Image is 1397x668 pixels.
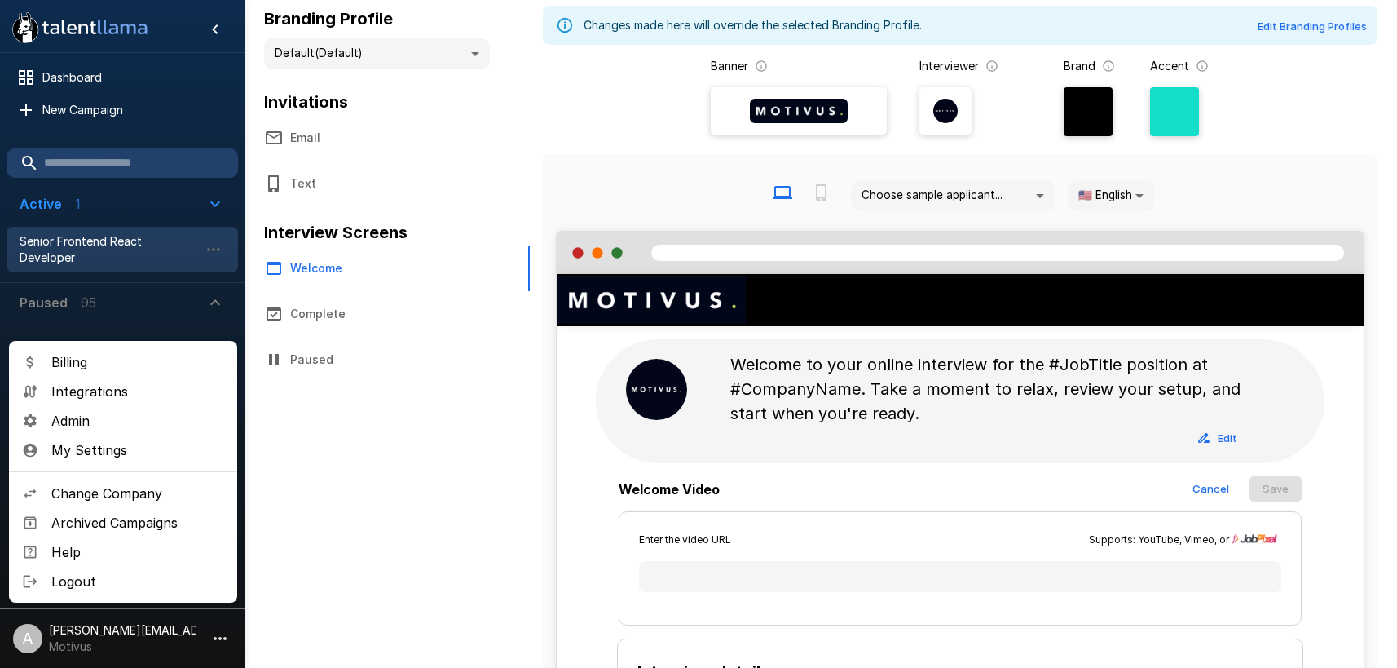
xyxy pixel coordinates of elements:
span: Logout [51,572,224,591]
span: Admin [51,411,224,431]
span: Billing [51,352,224,372]
span: Change Company [51,484,224,503]
span: Archived Campaigns [51,513,224,533]
span: Integrations [51,382,224,401]
span: Help [51,542,224,562]
span: My Settings [51,440,224,460]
